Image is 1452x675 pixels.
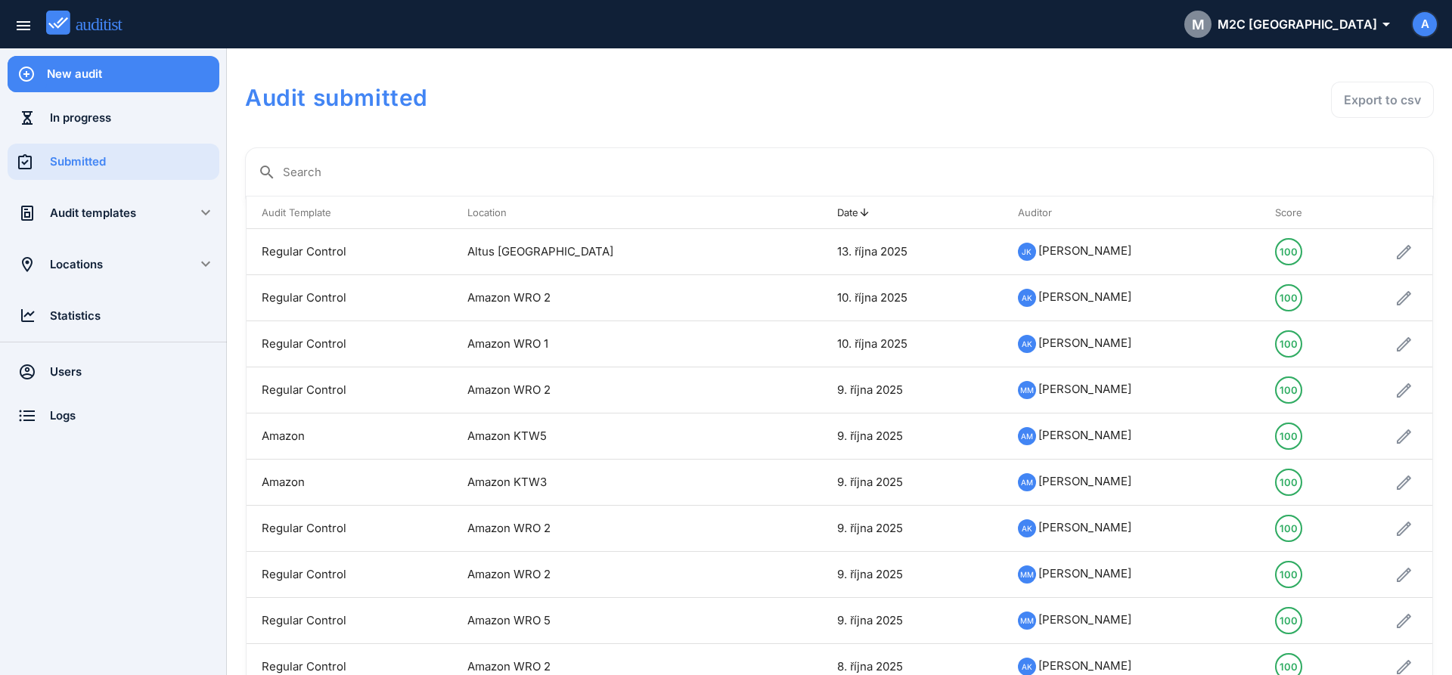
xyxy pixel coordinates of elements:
span: [PERSON_NAME] [1038,612,1131,627]
td: Regular Control [247,552,452,598]
div: 100 [1280,286,1298,310]
td: Amazon [247,413,452,460]
a: Statistics [8,298,219,334]
a: Logs [8,398,219,434]
img: auditist_logo_new.svg [46,11,136,36]
span: [PERSON_NAME] [1038,520,1131,534]
td: Amazon KTW5 [452,413,768,460]
div: 100 [1280,562,1298,587]
span: MM [1020,382,1034,398]
button: A [1411,11,1438,38]
a: In progress [8,100,219,136]
th: Audit Template: Not sorted. Activate to sort ascending. [247,197,452,229]
div: New audit [47,66,219,82]
span: JK [1022,243,1032,260]
div: Statistics [50,308,219,324]
th: Auditor: Not sorted. Activate to sort ascending. [1003,197,1260,229]
div: Logs [50,407,219,424]
span: [PERSON_NAME] [1038,243,1131,258]
span: AK [1022,290,1032,306]
td: 9. října 2025 [822,552,1002,598]
td: Regular Control [247,598,452,644]
div: 100 [1280,378,1298,402]
span: MM [1020,612,1034,629]
td: 10. října 2025 [822,321,1002,367]
button: MM2C [GEOGRAPHIC_DATA] [1172,6,1401,42]
div: 100 [1280,424,1298,448]
span: [PERSON_NAME] [1038,428,1131,442]
button: Export to csv [1331,82,1434,118]
input: Search [283,160,1421,184]
td: 9. října 2025 [822,598,1002,644]
td: Amazon WRO 5 [452,598,768,644]
span: AM [1021,428,1033,444]
span: [PERSON_NAME] [1038,290,1131,304]
td: 9. října 2025 [822,460,1002,506]
td: 10. října 2025 [822,275,1002,321]
div: 100 [1280,470,1298,494]
span: AK [1022,520,1032,537]
th: : Not sorted. [768,197,823,229]
td: Amazon WRO 2 [452,275,768,321]
td: Amazon WRO 2 [452,552,768,598]
td: 9. října 2025 [822,413,1002,460]
span: [PERSON_NAME] [1038,658,1131,673]
i: menu [14,17,33,35]
a: Locations [8,246,177,283]
i: search [258,163,276,181]
div: Users [50,364,219,380]
span: [PERSON_NAME] [1038,336,1131,350]
i: keyboard_arrow_down [197,255,215,273]
a: Users [8,354,219,390]
td: 13. října 2025 [822,229,1002,275]
td: Amazon [247,460,452,506]
i: arrow_upward [858,206,870,218]
td: Amazon WRO 1 [452,321,768,367]
h1: Audit submitted [245,82,958,113]
div: 100 [1280,240,1298,264]
th: : Not sorted. [1329,197,1432,229]
span: [PERSON_NAME] [1038,382,1131,396]
th: Location: Not sorted. Activate to sort ascending. [452,197,768,229]
div: M2C [GEOGRAPHIC_DATA] [1184,11,1388,38]
div: Locations [50,256,177,273]
div: Submitted [50,153,219,170]
a: Audit templates [8,195,177,231]
td: Amazon KTW3 [452,460,768,506]
i: keyboard_arrow_down [197,203,215,221]
td: Regular Control [247,367,452,413]
span: AK [1022,658,1032,675]
span: [PERSON_NAME] [1038,474,1131,488]
div: Audit templates [50,205,177,221]
div: 100 [1280,516,1298,540]
td: 9. října 2025 [822,367,1002,413]
td: Altus [GEOGRAPHIC_DATA] [452,229,768,275]
td: Regular Control [247,275,452,321]
span: [PERSON_NAME] [1038,566,1131,581]
div: 100 [1280,608,1298,633]
div: Export to csv [1344,91,1421,109]
td: Regular Control [247,229,452,275]
td: Amazon WRO 2 [452,367,768,413]
i: arrow_drop_down_outlined [1377,15,1388,33]
div: 100 [1280,332,1298,356]
span: AK [1022,336,1032,352]
span: M [1192,14,1205,35]
td: Regular Control [247,321,452,367]
span: AM [1021,474,1033,491]
th: Date: Sorted descending. Activate to remove sorting. [822,197,1002,229]
a: Submitted [8,144,219,180]
span: A [1421,16,1429,33]
span: MM [1020,566,1034,583]
td: Amazon WRO 2 [452,506,768,552]
th: Score: Not sorted. Activate to sort ascending. [1260,197,1329,229]
td: Regular Control [247,506,452,552]
div: In progress [50,110,219,126]
td: 9. října 2025 [822,506,1002,552]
